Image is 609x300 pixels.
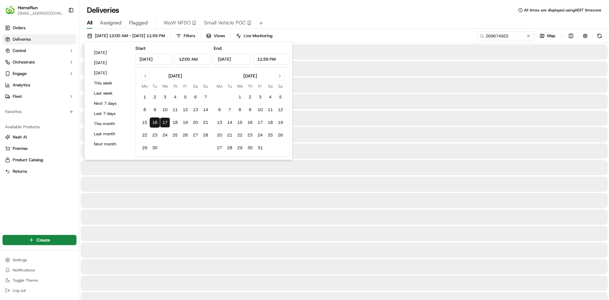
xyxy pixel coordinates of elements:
[3,107,76,117] div: Favorites
[537,31,558,40] button: Map
[180,130,190,140] button: 26
[95,33,165,39] span: [DATE] 12:00 AM - [DATE] 11:59 PM
[91,69,129,77] button: [DATE]
[45,107,77,112] a: Powered byPylon
[13,48,26,54] span: Control
[255,130,265,140] button: 24
[140,92,150,102] button: 1
[54,93,59,98] div: 💻
[235,143,245,153] button: 29
[150,92,160,102] button: 2
[160,92,170,102] button: 3
[150,143,160,153] button: 30
[13,278,38,283] span: Toggle Theme
[18,11,63,16] span: [EMAIL_ADDRESS][DOMAIN_NAME]
[100,19,121,27] span: Assigned
[265,105,275,115] button: 11
[265,117,275,128] button: 18
[3,57,76,67] button: Orchestrate
[175,53,212,65] input: Time
[3,266,76,275] button: Notifications
[190,130,200,140] button: 27
[13,59,35,65] span: Orchestrate
[235,117,245,128] button: 15
[265,83,275,90] th: Saturday
[91,99,129,108] button: Next 7 days
[170,92,180,102] button: 4
[3,235,76,245] button: Create
[6,93,11,98] div: 📗
[13,268,35,273] span: Notifications
[235,105,245,115] button: 8
[3,132,76,142] button: Nash AI
[235,130,245,140] button: 22
[204,19,246,27] span: Small Vehicle POC
[170,117,180,128] button: 18
[91,140,129,149] button: Next month
[13,94,22,99] span: Fleet
[265,130,275,140] button: 25
[160,105,170,115] button: 10
[180,117,190,128] button: 19
[13,146,28,151] span: Promise
[225,143,235,153] button: 28
[275,105,285,115] button: 12
[235,83,245,90] th: Wednesday
[3,155,76,165] button: Product Catalog
[13,37,31,42] span: Deliveries
[3,3,66,18] button: HomeRunHomeRun[EMAIL_ADDRESS][DOMAIN_NAME]
[13,25,25,31] span: Orders
[4,90,51,101] a: 📗Knowledge Base
[255,143,265,153] button: 31
[91,109,129,118] button: Last 7 days
[203,31,228,40] button: Views
[140,83,150,90] th: Monday
[255,117,265,128] button: 17
[150,83,160,90] th: Tuesday
[214,105,225,115] button: 6
[13,257,27,263] span: Settings
[51,90,104,101] a: 💻API Documentation
[3,143,76,154] button: Promise
[180,105,190,115] button: 12
[36,237,50,243] span: Create
[168,73,182,79] div: [DATE]
[214,53,251,65] input: Date
[275,117,285,128] button: 19
[200,117,211,128] button: 21
[13,92,49,98] span: Knowledge Base
[13,71,27,77] span: Engage
[245,130,255,140] button: 23
[91,119,129,128] button: This month
[225,117,235,128] button: 14
[135,45,146,51] label: Start
[3,80,76,90] a: Analytics
[13,82,30,88] span: Analytics
[108,63,115,70] button: Start new chat
[163,19,191,27] span: WaW NFSO
[225,130,235,140] button: 21
[160,117,170,128] button: 17
[524,8,601,13] span: All times are displayed using AEST timezone
[255,83,265,90] th: Friday
[91,48,129,57] button: [DATE]
[190,117,200,128] button: 20
[3,46,76,56] button: Control
[225,105,235,115] button: 7
[6,25,115,36] p: Welcome 👋
[243,73,257,79] div: [DATE]
[190,105,200,115] button: 13
[3,34,76,44] a: Deliveries
[87,19,92,27] span: All
[3,256,76,264] button: Settings
[150,130,160,140] button: 23
[3,23,76,33] a: Orders
[3,91,76,102] button: Fleet
[91,89,129,98] button: Last week
[244,33,272,39] span: Live Monitoring
[214,33,225,39] span: Views
[173,31,198,40] button: Filters
[477,31,534,40] input: Type to search
[200,83,211,90] th: Sunday
[225,83,235,90] th: Tuesday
